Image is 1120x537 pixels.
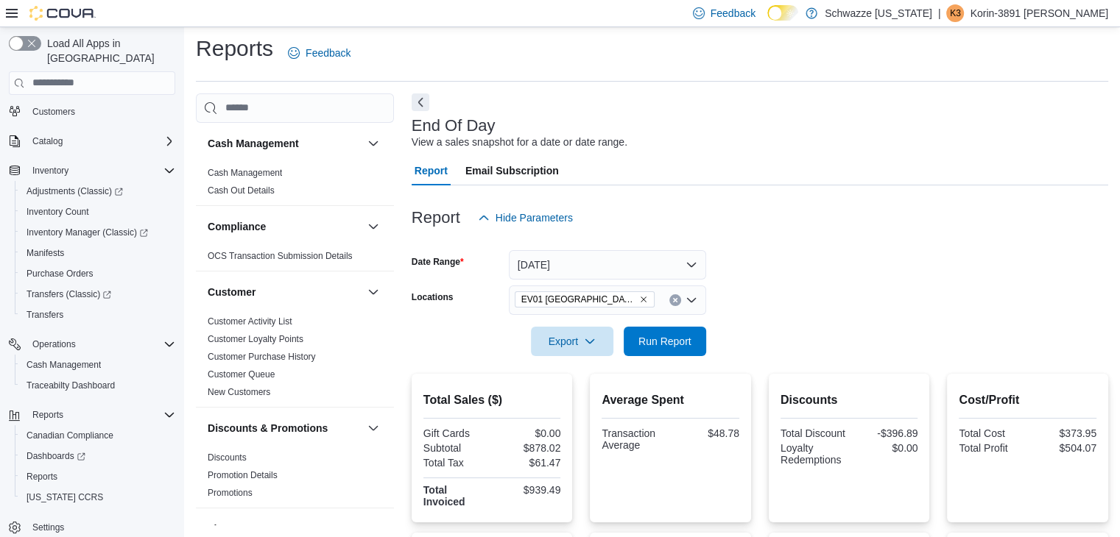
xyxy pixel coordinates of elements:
[674,427,739,439] div: $48.78
[208,219,266,234] h3: Compliance
[27,380,115,391] span: Traceabilty Dashboard
[208,351,316,363] span: Customer Purchase History
[638,334,691,349] span: Run Report
[412,117,496,135] h3: End Of Day
[3,101,181,122] button: Customers
[970,4,1108,22] p: Korin-3891 [PERSON_NAME]
[711,6,756,21] span: Feedback
[27,132,175,150] span: Catalog
[27,206,89,218] span: Inventory Count
[3,160,181,181] button: Inventory
[21,182,175,200] span: Adjustments (Classic)
[21,244,70,262] a: Manifests
[767,5,798,21] input: Dark Mode
[27,471,57,483] span: Reports
[208,333,303,345] span: Customer Loyalty Points
[27,406,175,424] span: Reports
[208,421,328,435] h3: Discounts & Promotions
[15,305,181,325] button: Transfers
[21,447,91,465] a: Dashboards
[3,334,181,355] button: Operations
[21,224,175,241] span: Inventory Manager (Classic)
[15,243,181,263] button: Manifests
[21,244,175,262] span: Manifests
[15,487,181,508] button: [US_STATE] CCRS
[27,309,63,321] span: Transfers
[208,369,275,380] span: Customer Queue
[21,468,175,486] span: Reports
[781,391,918,409] h2: Discounts
[208,251,353,261] a: OCS Transaction Submission Details
[27,450,85,462] span: Dashboards
[624,327,706,356] button: Run Report
[21,377,121,394] a: Traceabilty Dashboard
[208,387,270,397] a: New Customers
[364,419,382,437] button: Discounts & Promotions
[15,284,181,305] a: Transfers (Classic)
[21,182,129,200] a: Adjustments (Classic)
[208,316,292,327] span: Customer Activity List
[1031,442,1096,454] div: $504.07
[781,442,846,466] div: Loyalty Redemptions
[15,181,181,202] a: Adjustments (Classic)
[27,288,111,300] span: Transfers (Classic)
[32,135,63,147] span: Catalog
[540,327,605,356] span: Export
[938,4,941,22] p: |
[509,250,706,280] button: [DATE]
[521,292,636,307] span: EV01 [GEOGRAPHIC_DATA]
[423,442,489,454] div: Subtotal
[27,162,175,179] span: Inventory
[21,488,175,506] span: Washington CCRS
[21,377,175,394] span: Traceabilty Dashboard
[27,162,74,179] button: Inventory
[852,427,918,439] div: -$396.89
[27,103,81,121] a: Customers
[415,156,448,185] span: Report
[3,405,181,425] button: Reports
[196,313,394,407] div: Customer
[21,265,99,282] a: Purchase Orders
[208,136,299,151] h3: Cash Management
[27,247,64,259] span: Manifests
[1031,427,1096,439] div: $373.95
[196,449,394,508] div: Discounts & Promotions
[29,6,96,21] img: Cova
[15,375,181,396] button: Traceabilty Dashboard
[32,338,76,350] span: Operations
[3,131,181,152] button: Catalog
[32,409,63,421] span: Reports
[208,452,247,463] span: Discounts
[15,425,181,446] button: Canadian Compliance
[495,484,560,496] div: $939.49
[196,247,394,271] div: Compliance
[32,522,64,533] span: Settings
[423,484,465,508] strong: Total Invoiced
[208,369,275,380] a: Customer Queue
[423,457,489,469] div: Total Tax
[15,355,181,375] button: Cash Management
[946,4,964,22] div: Korin-3891 Hobday
[412,93,429,111] button: Next
[959,442,1024,454] div: Total Profit
[208,421,362,435] button: Discounts & Promotions
[412,291,454,303] label: Locations
[196,34,273,63] h1: Reports
[208,136,362,151] button: Cash Management
[364,218,382,235] button: Compliance
[208,522,362,536] button: Finance
[959,391,1096,409] h2: Cost/Profit
[208,185,275,196] a: Cash Out Details
[27,518,175,536] span: Settings
[412,256,464,268] label: Date Range
[27,335,82,353] button: Operations
[21,356,175,374] span: Cash Management
[21,306,175,324] span: Transfers
[496,210,573,225] span: Hide Parameters
[27,335,175,353] span: Operations
[950,4,961,22] span: K3
[465,156,559,185] span: Email Subscription
[21,285,175,303] span: Transfers (Classic)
